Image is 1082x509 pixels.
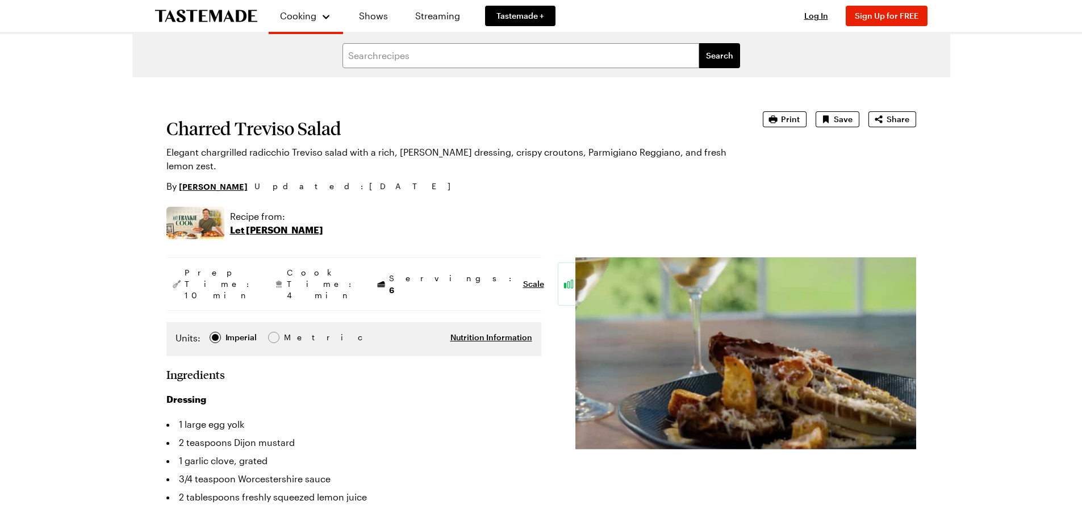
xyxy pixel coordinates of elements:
label: Units: [176,331,200,345]
span: Metric [284,331,309,344]
h1: Charred Treviso Salad [166,118,731,139]
span: Prep Time: 10 min [185,267,255,301]
p: By [166,180,248,193]
a: [PERSON_NAME] [179,180,248,193]
div: Imperial Metric [176,331,308,347]
h2: Ingredients [166,368,225,381]
button: Nutrition Information [450,332,532,343]
img: Show where recipe is used [166,207,224,239]
p: Let [PERSON_NAME] [230,223,323,237]
li: 3/4 teaspoon Worcestershire sauce [166,470,541,488]
button: Save recipe [816,111,859,127]
span: Imperial [225,331,258,344]
span: Updated : [DATE] [254,180,462,193]
a: Recipe from:Let [PERSON_NAME] [230,210,323,237]
p: Recipe from: [230,210,323,223]
a: Tastemade + [485,6,555,26]
p: Elegant chargrilled radicchio Treviso salad with a rich, [PERSON_NAME] dressing, crispy croutons,... [166,145,731,173]
span: Tastemade + [496,10,544,22]
span: 6 [389,284,394,295]
span: Servings: [389,273,517,296]
a: To Tastemade Home Page [155,10,257,23]
button: Log In [793,10,839,22]
span: Share [887,114,909,125]
div: Imperial [225,331,257,344]
button: Scale [523,278,544,290]
span: Search [706,50,733,61]
button: Print [763,111,807,127]
h3: Dressing [166,393,541,406]
li: 1 garlic clove, grated [166,452,541,470]
span: Save [834,114,853,125]
span: Log In [804,11,828,20]
span: Print [781,114,800,125]
button: Share [868,111,916,127]
button: Cooking [280,5,332,27]
li: 2 teaspoons Dijon mustard [166,433,541,452]
div: Metric [284,331,308,344]
button: filters [699,43,740,68]
button: Sign Up for FREE [846,6,928,26]
span: Sign Up for FREE [855,11,918,20]
span: Cooking [280,10,316,21]
span: Cook Time: 4 min [287,267,357,301]
li: 1 large egg yolk [166,415,541,433]
li: 2 tablespoons freshly squeezed lemon juice [166,488,541,506]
